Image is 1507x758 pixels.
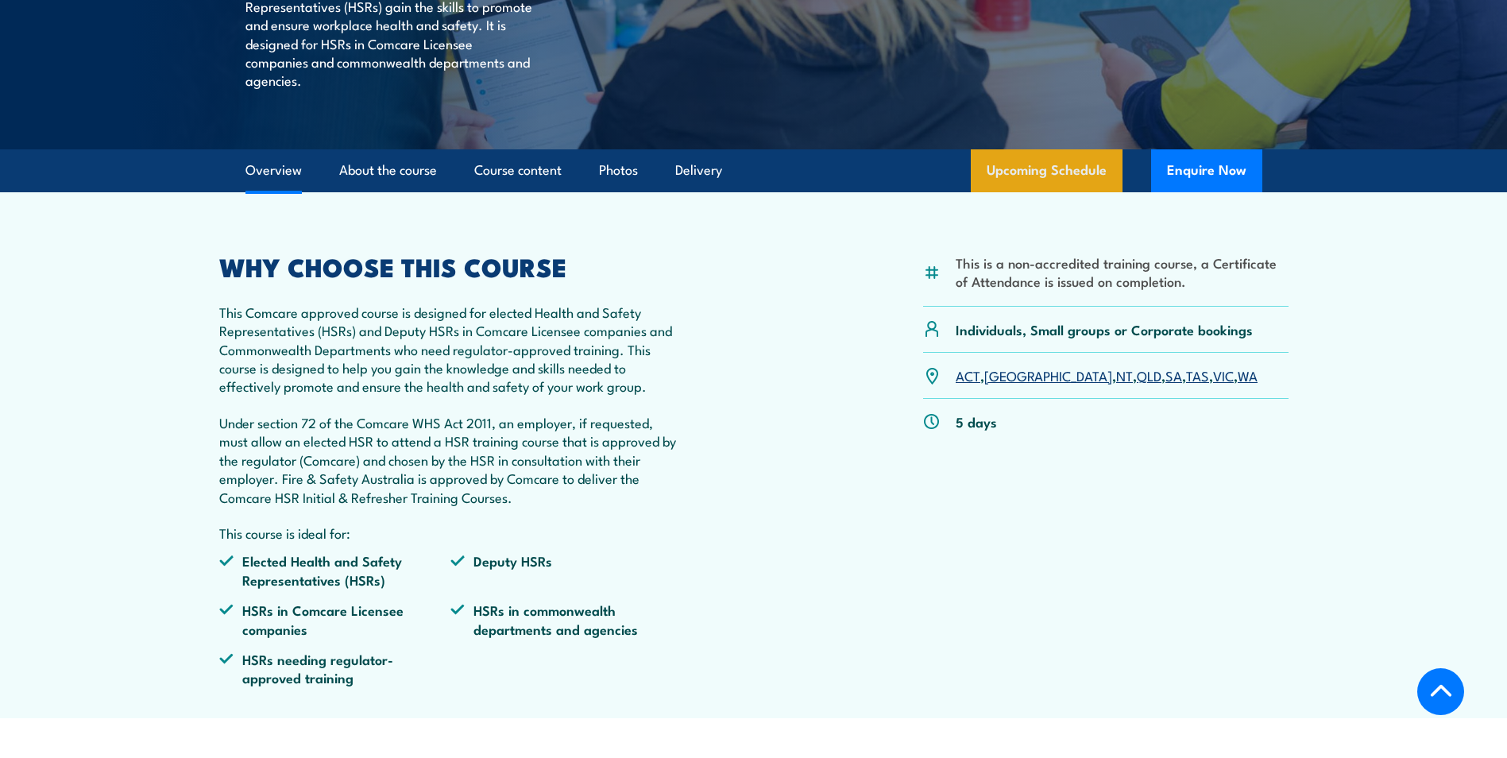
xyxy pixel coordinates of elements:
li: HSRs in commonwealth departments and agencies [450,601,682,638]
a: About the course [339,149,437,191]
p: Under section 72 of the Comcare WHS Act 2011, an employer, if requested, must allow an elected HS... [219,413,683,506]
a: ACT [956,365,980,385]
a: Upcoming Schedule [971,149,1123,192]
h2: WHY CHOOSE THIS COURSE [219,255,683,277]
p: Individuals, Small groups or Corporate bookings [956,320,1253,338]
a: Overview [245,149,302,191]
a: [GEOGRAPHIC_DATA] [984,365,1112,385]
a: Photos [599,149,638,191]
a: NT [1116,365,1133,385]
li: Elected Health and Safety Representatives (HSRs) [219,551,451,589]
p: , , , , , , , [956,366,1258,385]
p: This course is ideal for: [219,524,683,542]
a: QLD [1137,365,1161,385]
a: SA [1165,365,1182,385]
button: Enquire Now [1151,149,1262,192]
a: Delivery [675,149,722,191]
a: TAS [1186,365,1209,385]
li: HSRs in Comcare Licensee companies [219,601,451,638]
li: HSRs needing regulator-approved training [219,650,451,687]
li: This is a non-accredited training course, a Certificate of Attendance is issued on completion. [956,253,1289,291]
li: Deputy HSRs [450,551,682,589]
a: WA [1238,365,1258,385]
a: Course content [474,149,562,191]
p: This Comcare approved course is designed for elected Health and Safety Representatives (HSRs) and... [219,303,683,396]
a: VIC [1213,365,1234,385]
p: 5 days [956,412,997,431]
